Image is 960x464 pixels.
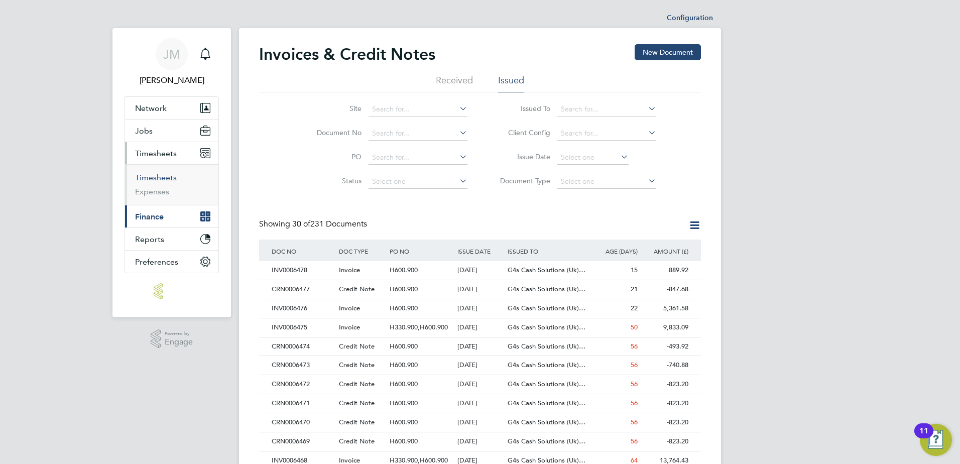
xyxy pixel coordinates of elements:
[640,299,691,318] div: 5,361.58
[631,437,638,445] span: 56
[390,437,418,445] span: H600.900
[135,149,177,158] span: Timesheets
[125,120,218,142] button: Jobs
[390,418,418,426] span: H600.900
[369,175,467,189] input: Select one
[292,219,367,229] span: 231 Documents
[455,413,506,432] div: [DATE]
[640,432,691,451] div: -823.20
[557,127,656,141] input: Search for...
[304,176,362,185] label: Status
[557,151,629,165] input: Select one
[269,240,336,263] div: DOC NO
[304,104,362,113] label: Site
[640,337,691,356] div: -493.92
[369,127,467,141] input: Search for...
[135,126,153,136] span: Jobs
[508,399,585,407] span: G4s Cash Solutions (Uk)…
[455,261,506,280] div: [DATE]
[269,394,336,413] div: CRN0006471
[640,413,691,432] div: -823.20
[135,103,167,113] span: Network
[455,394,506,413] div: [DATE]
[339,380,375,388] span: Credit Note
[269,299,336,318] div: INV0006476
[125,142,218,164] button: Timesheets
[259,219,369,229] div: Showing
[339,304,360,312] span: Invoice
[269,356,336,375] div: CRN0006473
[508,304,585,312] span: G4s Cash Solutions (Uk)…
[505,240,589,263] div: ISSUED TO
[336,240,387,263] div: DOC TYPE
[640,240,691,263] div: AMOUNT (£)
[631,304,638,312] span: 22
[269,318,336,337] div: INV0006475
[919,431,928,444] div: 11
[125,97,218,119] button: Network
[304,152,362,161] label: PO
[455,337,506,356] div: [DATE]
[292,219,310,229] span: 30 of
[165,329,193,338] span: Powered by
[508,380,585,388] span: G4s Cash Solutions (Uk)…
[631,266,638,274] span: 15
[125,164,218,205] div: Timesheets
[498,74,524,92] li: Issued
[508,437,585,445] span: G4s Cash Solutions (Uk)…
[125,74,219,86] span: Julie Miles
[339,361,375,369] span: Credit Note
[125,38,219,86] a: JM[PERSON_NAME]
[640,375,691,394] div: -823.20
[493,152,550,161] label: Issue Date
[508,342,585,351] span: G4s Cash Solutions (Uk)…
[369,151,467,165] input: Search for...
[493,128,550,137] label: Client Config
[631,342,638,351] span: 56
[631,323,638,331] span: 50
[508,266,585,274] span: G4s Cash Solutions (Uk)…
[269,432,336,451] div: CRN0006469
[640,280,691,299] div: -847.68
[631,380,638,388] span: 56
[455,432,506,451] div: [DATE]
[455,356,506,375] div: [DATE]
[508,418,585,426] span: G4s Cash Solutions (Uk)…
[390,304,418,312] span: H600.900
[455,318,506,337] div: [DATE]
[640,356,691,375] div: -740.88
[125,283,219,299] a: Go to home page
[508,285,585,293] span: G4s Cash Solutions (Uk)…
[304,128,362,137] label: Document No
[135,173,177,182] a: Timesheets
[125,251,218,273] button: Preferences
[135,212,164,221] span: Finance
[390,380,418,388] span: H600.900
[165,338,193,346] span: Engage
[339,266,360,274] span: Invoice
[125,205,218,227] button: Finance
[640,318,691,337] div: 9,833.09
[269,337,336,356] div: CRN0006474
[151,329,193,349] a: Powered byEngage
[631,399,638,407] span: 56
[163,48,180,61] span: JM
[390,266,418,274] span: H600.900
[387,240,454,263] div: PO NO
[269,280,336,299] div: CRN0006477
[369,102,467,117] input: Search for...
[135,187,169,196] a: Expenses
[508,323,585,331] span: G4s Cash Solutions (Uk)…
[135,257,178,267] span: Preferences
[339,418,375,426] span: Credit Note
[339,437,375,445] span: Credit Note
[269,261,336,280] div: INV0006478
[154,283,190,299] img: lloydrecruitment-logo-retina.png
[339,323,360,331] span: Invoice
[557,175,656,189] input: Select one
[920,424,952,456] button: Open Resource Center, 11 new notifications
[339,399,375,407] span: Credit Note
[640,261,691,280] div: 889.92
[631,418,638,426] span: 56
[339,285,375,293] span: Credit Note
